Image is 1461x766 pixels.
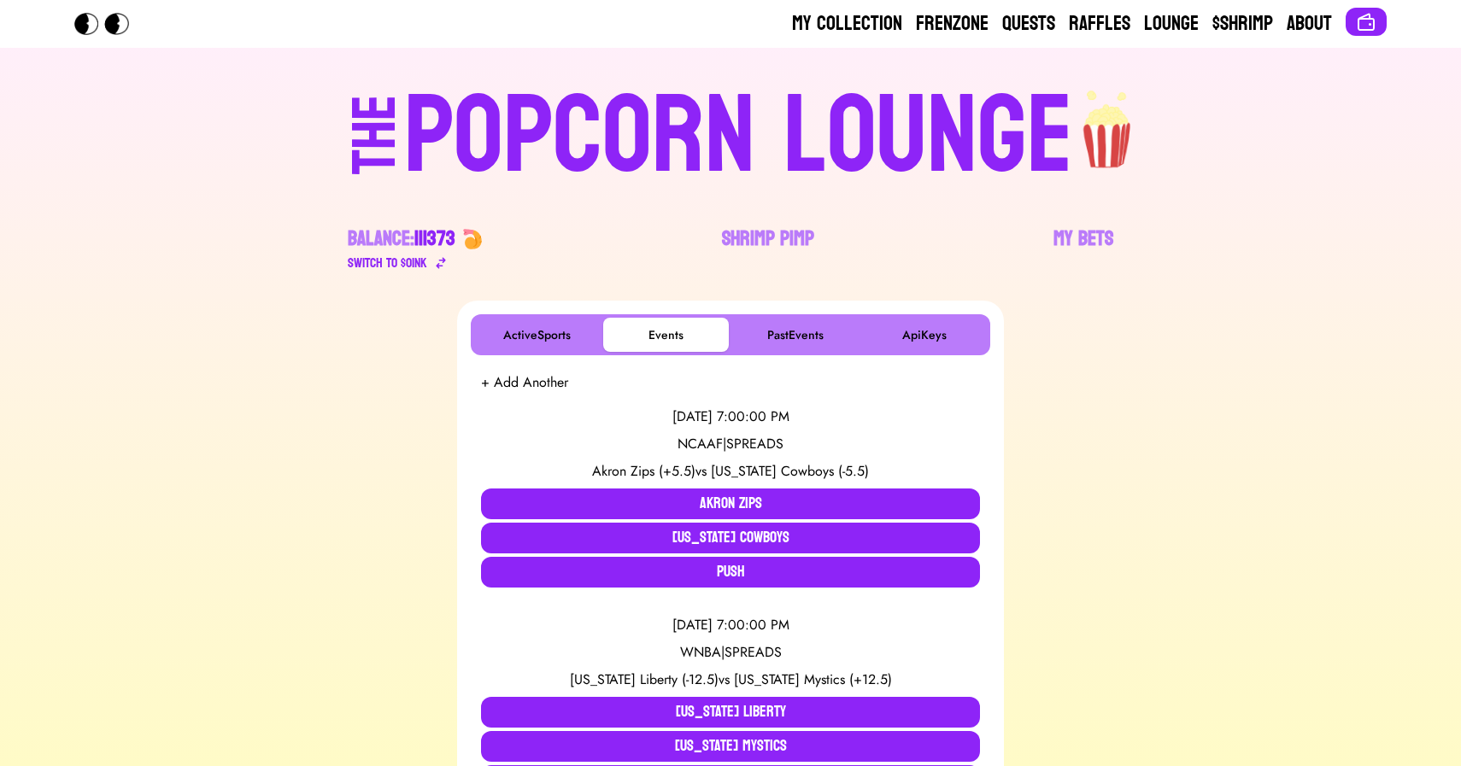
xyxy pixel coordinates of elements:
[344,95,406,208] div: THE
[592,461,695,481] span: Akron Zips (+5.5)
[1073,75,1143,171] img: popcorn
[481,615,980,635] div: [DATE] 7:00:00 PM
[204,75,1257,191] a: THEPOPCORN LOUNGEpopcorn
[481,488,980,519] button: Akron Zips
[481,434,980,454] div: NCAAF | SPREADS
[481,406,980,427] div: [DATE] 7:00:00 PM
[414,220,455,257] span: 111373
[603,318,729,352] button: Events
[1002,10,1055,38] a: Quests
[916,10,989,38] a: Frenzone
[481,557,980,588] button: Push
[481,731,980,762] button: [US_STATE] Mystics
[481,372,568,393] button: + Add Another
[1356,12,1376,32] img: Connect wallet
[722,225,814,273] a: Shrimp Pimp
[1287,10,1332,38] a: About
[481,523,980,553] button: [US_STATE] Cowboys
[732,318,858,352] button: PastEvents
[481,697,980,728] button: [US_STATE] Liberty
[348,225,455,253] div: Balance:
[570,670,719,689] span: [US_STATE] Liberty (-12.5)
[481,642,980,663] div: WNBA | SPREADS
[1212,10,1273,38] a: $Shrimp
[404,82,1073,191] div: POPCORN LOUNGE
[711,461,869,481] span: [US_STATE] Cowboys (-5.5)
[1144,10,1199,38] a: Lounge
[481,670,980,690] div: vs
[462,229,483,249] img: 🍤
[734,670,892,689] span: [US_STATE] Mystics (+12.5)
[1069,10,1130,38] a: Raffles
[74,13,143,35] img: Popcorn
[792,10,902,38] a: My Collection
[348,253,427,273] div: Switch to $ OINK
[861,318,987,352] button: ApiKeys
[481,461,980,482] div: vs
[474,318,600,352] button: ActiveSports
[1053,225,1113,273] a: My Bets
